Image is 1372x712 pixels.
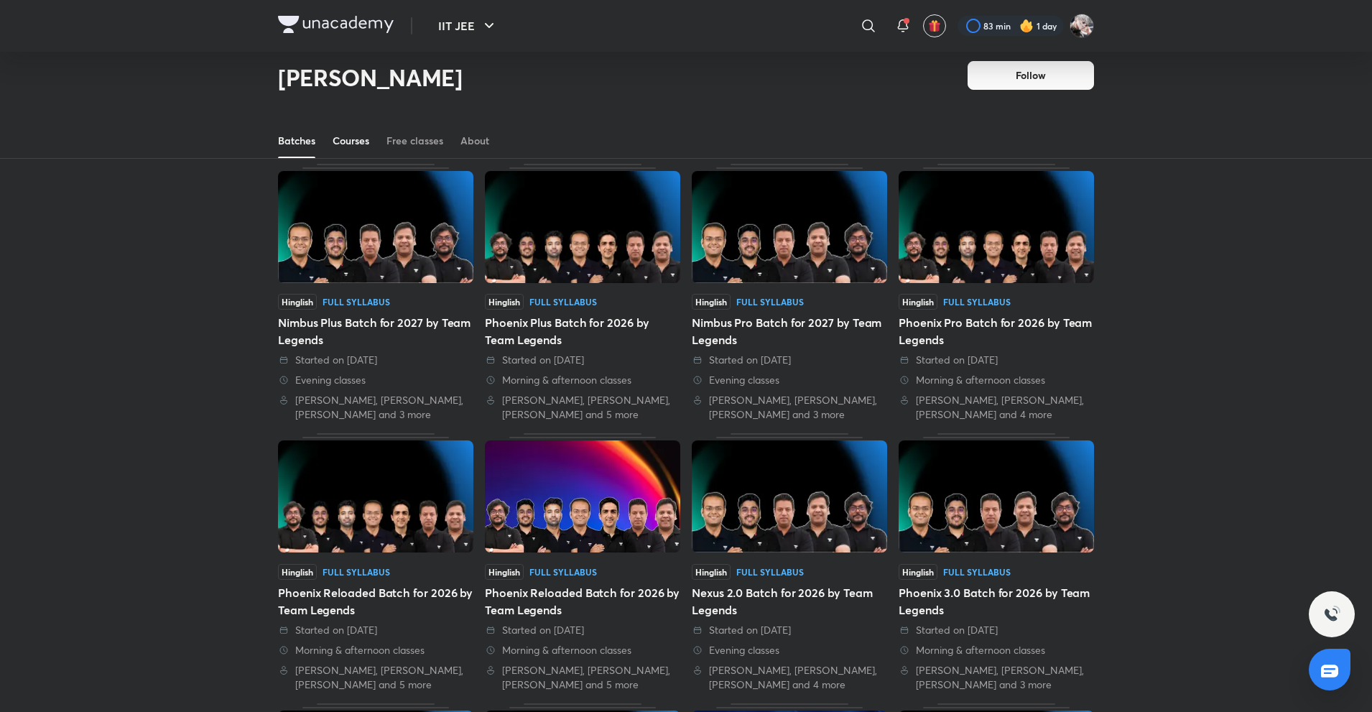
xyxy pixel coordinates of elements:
img: ttu [1323,606,1340,623]
div: Morning & afternoon classes [278,643,473,657]
div: Batches [278,134,315,148]
a: Courses [333,124,369,158]
span: Hinglish [692,564,731,580]
div: Phoenix Reloaded Batch for 2026 by Team Legends [278,584,473,619]
div: Courses [333,134,369,148]
span: Hinglish [899,564,937,580]
button: Follow [968,61,1094,90]
div: Full Syllabus [943,568,1011,576]
div: Started on 5 May 2025 [899,623,1094,637]
div: Evening classes [692,373,887,387]
div: Vineet Loomba, Brijesh Jindal, Pankaj Singh and 5 more [485,393,680,422]
div: Phoenix 3.0 Batch for 2026 by Team Legends [899,433,1094,691]
div: Phoenix Reloaded Batch for 2026 by Team Legends [485,433,680,691]
span: Follow [1016,68,1046,83]
div: Vineet Loomba, Brijesh Jindal, Pankaj Singh and 4 more [899,393,1094,422]
div: Evening classes [278,373,473,387]
div: Started on 26 May 2025 [485,623,680,637]
div: Full Syllabus [736,568,804,576]
div: Full Syllabus [529,568,597,576]
img: Thumbnail [485,440,680,553]
div: Phoenix Pro Batch for 2026 by Team Legends [899,314,1094,348]
img: Thumbnail [278,440,473,553]
div: Started on 27 May 2025 [692,353,887,367]
img: Thumbnail [692,440,887,553]
div: Morning & afternoon classes [485,373,680,387]
div: Nimbus Pro Batch for 2027 by Team Legends [692,164,887,422]
div: Started on 26 May 2025 [278,623,473,637]
a: Company Logo [278,16,394,37]
div: Nimbus Pro Batch for 2027 by Team Legends [692,314,887,348]
img: avatar [928,19,941,32]
div: Vineet Loomba, Brijesh Jindal, Pankaj Singh and 3 more [692,393,887,422]
div: Morning & afternoon classes [899,373,1094,387]
span: Hinglish [899,294,937,310]
div: Started on 10 Jun 2025 [485,353,680,367]
a: Batches [278,124,315,158]
div: Phoenix Reloaded Batch for 2026 by Team Legends [278,433,473,691]
div: Vineet Loomba, Brijesh Jindal, Pankaj Singh and 3 more [899,663,1094,692]
img: Thumbnail [899,171,1094,283]
div: Started on 26 May 2025 [899,353,1094,367]
span: Hinglish [692,294,731,310]
div: Started on 15 Jul 2025 [278,353,473,367]
img: streak [1019,19,1034,33]
h2: [PERSON_NAME] [278,63,463,92]
div: Vineet Loomba, Brijesh Jindal, Pankaj Singh and 5 more [278,663,473,692]
div: Phoenix 3.0 Batch for 2026 by Team Legends [899,584,1094,619]
a: About [460,124,489,158]
div: Nexus 2.0 Batch for 2026 by Team Legends [692,433,887,691]
img: Thumbnail [485,171,680,283]
div: Phoenix Plus Batch for 2026 by Team Legends [485,164,680,422]
div: Phoenix Pro Batch for 2026 by Team Legends [899,164,1094,422]
div: Full Syllabus [323,297,390,306]
img: Company Logo [278,16,394,33]
span: Hinglish [278,294,317,310]
div: Vineet Loomba, Brijesh Jindal, Pankaj Singh and 5 more [485,663,680,692]
button: avatar [923,14,946,37]
div: Started on 8 May 2025 [692,623,887,637]
div: Full Syllabus [736,297,804,306]
img: Thumbnail [692,171,887,283]
div: Free classes [386,134,443,148]
a: Free classes [386,124,443,158]
div: Full Syllabus [323,568,390,576]
div: Vineet Loomba, Brijesh Jindal, Pankaj Singh and 3 more [278,393,473,422]
div: Morning & afternoon classes [485,643,680,657]
span: Hinglish [485,564,524,580]
div: About [460,134,489,148]
div: Phoenix Plus Batch for 2026 by Team Legends [485,314,680,348]
div: Nexus 2.0 Batch for 2026 by Team Legends [692,584,887,619]
div: Evening classes [692,643,887,657]
div: Vineet Loomba, Brijesh Jindal, Pankaj Singh and 4 more [692,663,887,692]
img: Thumbnail [899,440,1094,553]
div: Phoenix Reloaded Batch for 2026 by Team Legends [485,584,680,619]
button: IIT JEE [430,11,506,40]
div: Nimbus Plus Batch for 2027 by Team Legends [278,164,473,422]
img: Thumbnail [278,171,473,283]
span: Hinglish [278,564,317,580]
span: Hinglish [485,294,524,310]
div: Full Syllabus [529,297,597,306]
div: Nimbus Plus Batch for 2027 by Team Legends [278,314,473,348]
div: Morning & afternoon classes [899,643,1094,657]
img: Navin Raj [1070,14,1094,38]
div: Full Syllabus [943,297,1011,306]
